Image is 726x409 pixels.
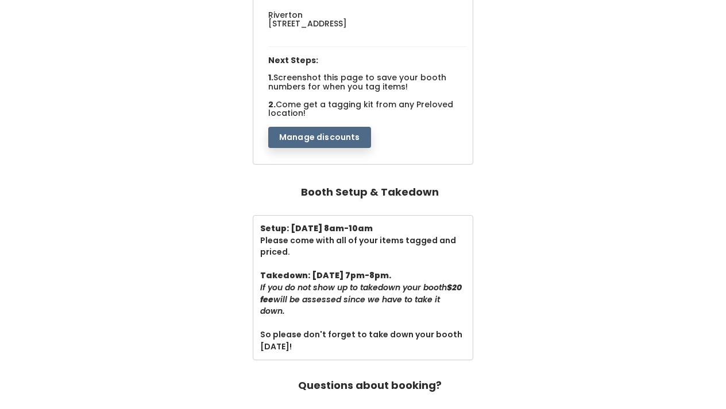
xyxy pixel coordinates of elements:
b: Setup: [DATE] 8am-10am [260,223,373,234]
i: If you do not show up to takedown your booth will be assessed since we have to take it down. [260,282,462,317]
span: Riverton [STREET_ADDRESS] [268,9,347,29]
div: Please come with all of your items tagged and priced. So please don't forget to take down your bo... [260,223,466,352]
h4: Booth Setup & Takedown [301,181,439,204]
button: Manage discounts [268,127,371,149]
a: Manage discounts [268,131,371,142]
b: $20 fee [260,282,462,305]
span: Screenshot this page to save your booth numbers for when you tag items! [268,72,446,92]
span: Come get a tagging kit from any Preloved location! [268,99,453,119]
span: Next Steps: [268,54,318,66]
b: Takedown: [DATE] 7pm-8pm. [260,270,391,281]
h4: Questions about booking? [298,374,442,397]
